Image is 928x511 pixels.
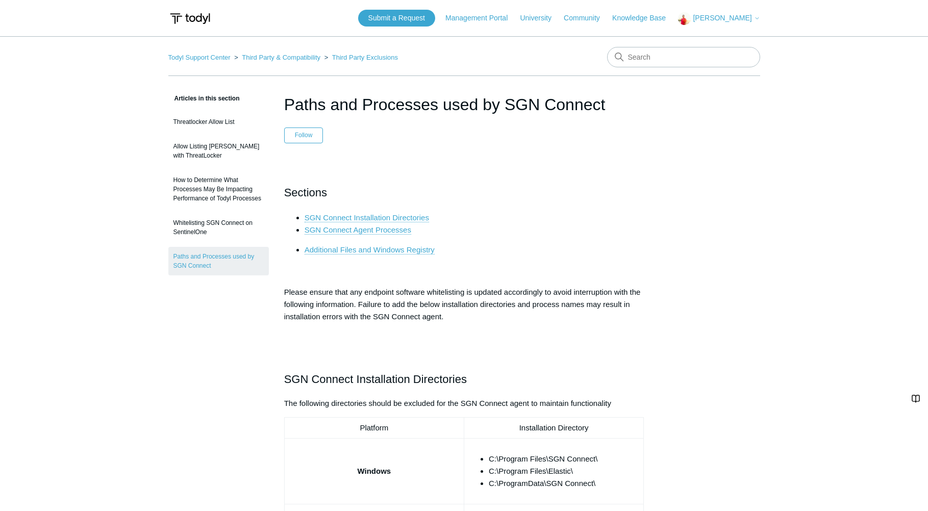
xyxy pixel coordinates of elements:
[232,54,322,61] li: Third Party & Compatibility
[284,418,464,439] td: Platform
[168,213,269,242] a: Whitelisting SGN Connect on SentinelOne
[520,13,561,23] a: University
[168,95,240,102] span: Articles in this section
[464,418,643,439] td: Installation Directory
[322,54,398,61] li: Third Party Exclusions
[332,54,398,61] a: Third Party Exclusions
[678,12,760,25] button: [PERSON_NAME]
[489,477,639,490] li: C:\ProgramData\SGN Connect\
[357,467,391,475] strong: Windows
[284,127,323,143] button: Follow Article
[168,112,269,132] a: Threatlocker Allow List
[168,247,269,275] a: Paths and Processes used by SGN Connect
[607,47,760,67] input: Search
[358,10,435,27] a: Submit a Request
[168,137,269,165] a: Allow Listing [PERSON_NAME] with ThreatLocker
[284,399,611,407] span: The following directories should be excluded for the SGN Connect agent to maintain functionality
[693,14,751,22] span: [PERSON_NAME]
[168,54,233,61] li: Todyl Support Center
[489,465,639,477] li: C:\Program Files\Elastic\
[612,13,676,23] a: Knowledge Base
[305,225,411,235] a: SGN Connect Agent Processes
[489,453,639,465] li: C:\Program Files\SGN Connect\
[305,245,435,254] a: Additional Files and Windows Registry
[284,92,644,117] h1: Paths and Processes used by SGN Connect
[564,13,610,23] a: Community
[284,184,644,201] h2: Sections
[284,288,641,321] span: Please ensure that any endpoint software whitelisting is updated accordingly to avoid interruptio...
[242,54,320,61] a: Third Party & Compatibility
[284,373,467,386] span: SGN Connect Installation Directories
[168,9,212,28] img: Todyl Support Center Help Center home page
[305,225,411,234] span: SGN Connect Agent Processes
[445,13,518,23] a: Management Portal
[168,54,231,61] a: Todyl Support Center
[305,213,429,222] a: SGN Connect Installation Directories
[168,170,269,208] a: How to Determine What Processes May Be Impacting Performance of Todyl Processes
